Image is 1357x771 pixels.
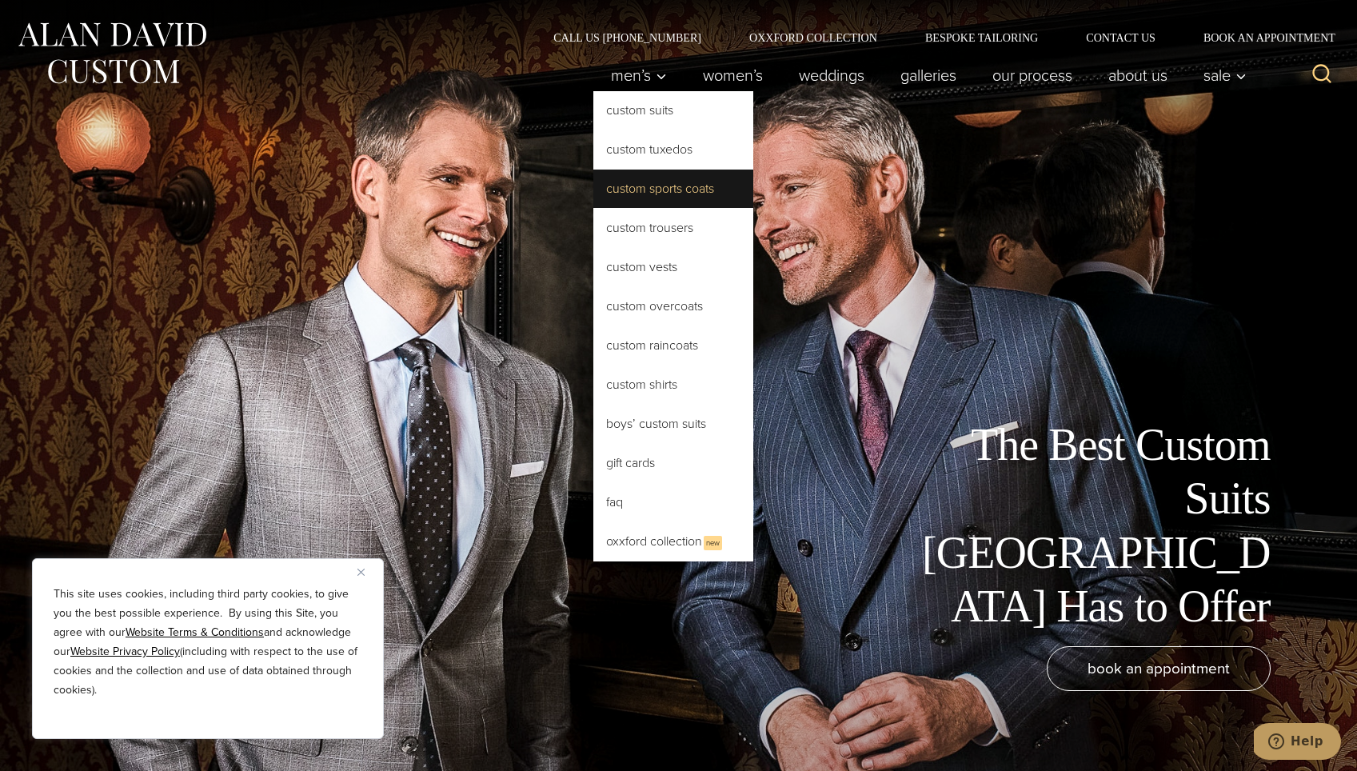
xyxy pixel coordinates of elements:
[593,209,753,247] a: Custom Trousers
[685,59,781,91] a: Women’s
[1088,657,1230,680] span: book an appointment
[1254,723,1341,763] iframe: Opens a widget where you can chat to one of our agents
[593,483,753,521] a: FAQ
[529,32,725,43] a: Call Us [PHONE_NUMBER]
[1062,32,1179,43] a: Contact Us
[593,326,753,365] a: Custom Raincoats
[593,170,753,208] a: Custom Sports Coats
[911,418,1271,633] h1: The Best Custom Suits [GEOGRAPHIC_DATA] Has to Offer
[593,59,1255,91] nav: Primary Navigation
[593,130,753,169] a: Custom Tuxedos
[593,91,753,130] a: Custom Suits
[70,643,180,660] a: Website Privacy Policy
[357,569,365,576] img: Close
[593,444,753,482] a: Gift Cards
[704,536,722,550] span: New
[593,287,753,326] a: Custom Overcoats
[781,59,883,91] a: weddings
[529,32,1341,43] nav: Secondary Navigation
[593,405,753,443] a: Boys’ Custom Suits
[901,32,1062,43] a: Bespoke Tailoring
[54,585,362,700] p: This site uses cookies, including third party cookies, to give you the best possible experience. ...
[1186,59,1255,91] button: Sale sub menu toggle
[126,624,264,641] a: Website Terms & Conditions
[593,59,685,91] button: Men’s sub menu toggle
[1091,59,1186,91] a: About Us
[357,562,377,581] button: Close
[975,59,1091,91] a: Our Process
[593,248,753,286] a: Custom Vests
[883,59,975,91] a: Galleries
[593,522,753,561] a: Oxxford CollectionNew
[16,18,208,89] img: Alan David Custom
[1303,56,1341,94] button: View Search Form
[593,366,753,404] a: Custom Shirts
[1047,646,1271,691] a: book an appointment
[725,32,901,43] a: Oxxford Collection
[1179,32,1341,43] a: Book an Appointment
